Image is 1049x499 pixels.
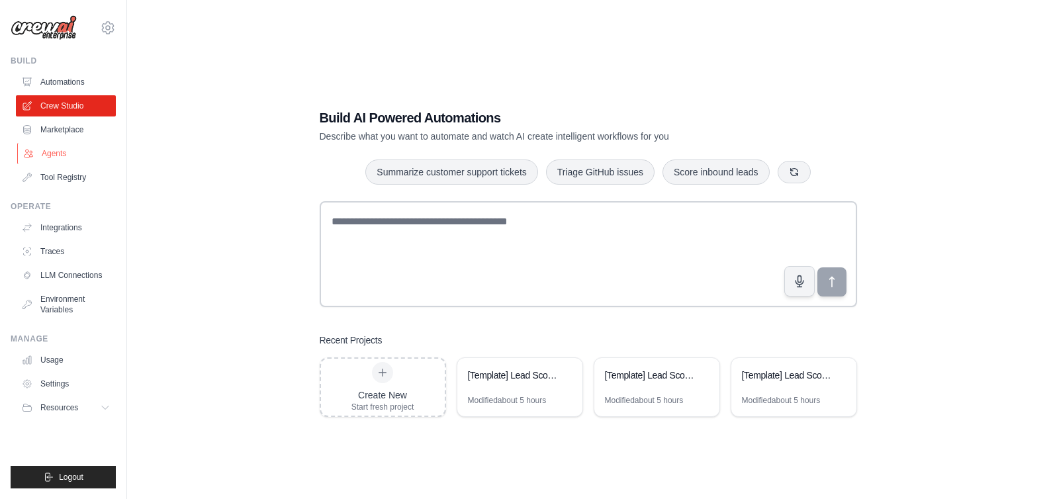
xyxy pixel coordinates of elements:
[16,397,116,418] button: Resources
[468,395,547,406] div: Modified about 5 hours
[16,167,116,188] a: Tool Registry
[742,369,833,382] div: [Template] Lead Scoring and Strategy Crew
[16,373,116,394] a: Settings
[11,334,116,344] div: Manage
[17,143,117,164] a: Agents
[11,56,116,66] div: Build
[662,159,770,185] button: Score inbound leads
[16,349,116,371] a: Usage
[16,241,116,262] a: Traces
[16,217,116,238] a: Integrations
[16,119,116,140] a: Marketplace
[546,159,655,185] button: Triage GitHub issues
[16,71,116,93] a: Automations
[351,388,414,402] div: Create New
[983,435,1049,499] iframe: Chat Widget
[778,161,811,183] button: Get new suggestions
[742,395,821,406] div: Modified about 5 hours
[11,201,116,212] div: Operate
[11,466,116,488] button: Logout
[16,95,116,116] a: Crew Studio
[40,402,78,413] span: Resources
[365,159,537,185] button: Summarize customer support tickets
[320,109,764,127] h1: Build AI Powered Automations
[16,265,116,286] a: LLM Connections
[351,402,414,412] div: Start fresh project
[605,369,696,382] div: [Template] Lead Scoring and Strategy Crew
[784,266,815,296] button: Click to speak your automation idea
[59,472,83,482] span: Logout
[605,395,684,406] div: Modified about 5 hours
[320,130,764,143] p: Describe what you want to automate and watch AI create intelligent workflows for you
[11,15,77,40] img: Logo
[468,369,559,382] div: [Template] Lead Scoring and Strategy Crew
[16,289,116,320] a: Environment Variables
[320,334,383,347] h3: Recent Projects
